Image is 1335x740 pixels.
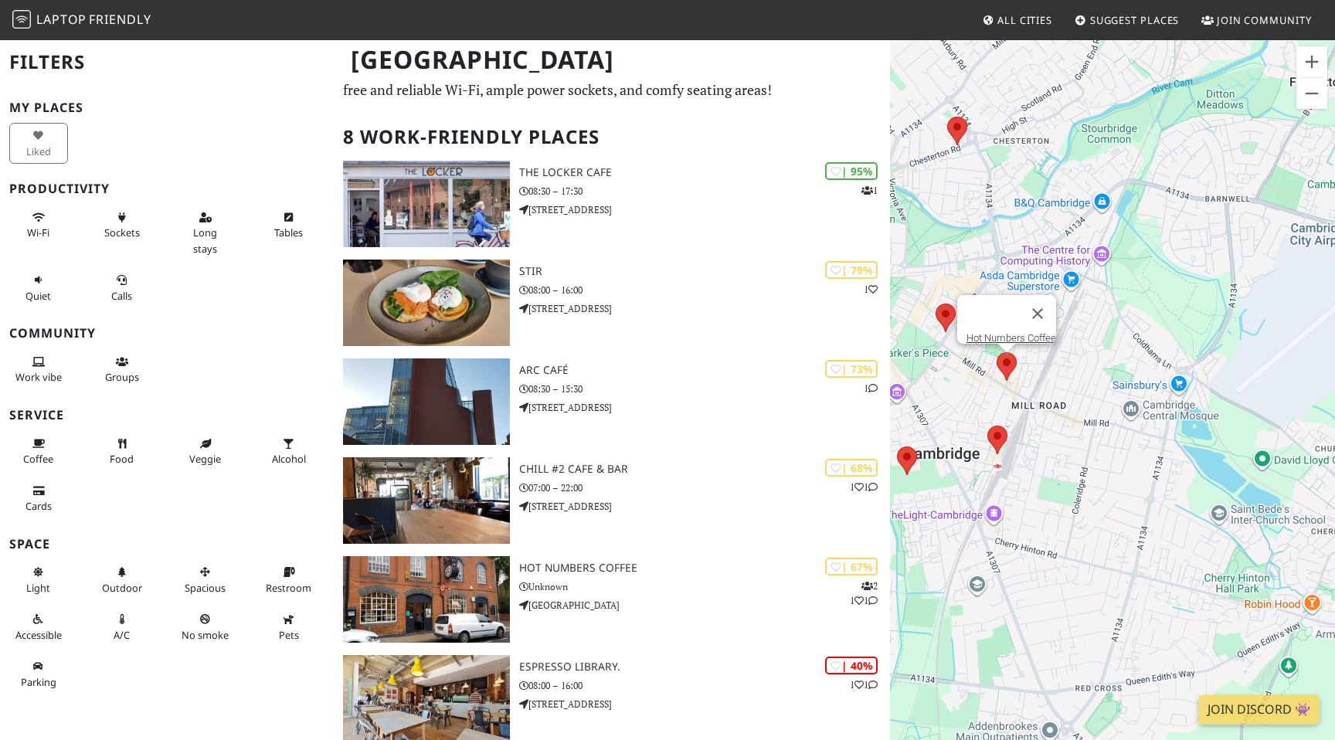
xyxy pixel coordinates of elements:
[12,10,31,29] img: LaptopFriendly
[334,358,890,445] a: ARC Café | 73% 1 ARC Café 08:30 – 15:30 [STREET_ADDRESS]
[176,606,235,647] button: No smoke
[25,499,52,513] span: Credit cards
[519,660,890,674] h3: Espresso Library.
[343,260,510,346] img: Stir
[825,162,878,180] div: | 95%
[519,499,890,514] p: [STREET_ADDRESS]
[21,675,56,689] span: Parking
[519,678,890,693] p: 08:00 – 16:00
[189,452,221,466] span: Veggie
[260,559,318,600] button: Restroom
[1296,46,1327,77] button: Zoom in
[9,408,324,423] h3: Service
[93,431,151,472] button: Food
[1217,13,1312,27] span: Join Community
[334,260,890,346] a: Stir | 79% 1 Stir 08:00 – 16:00 [STREET_ADDRESS]
[9,205,68,246] button: Wi-Fi
[519,184,890,199] p: 08:30 – 17:30
[334,457,890,544] a: Chill #2 Cafe & Bar | 68% 11 Chill #2 Cafe & Bar 07:00 – 22:00 [STREET_ADDRESS]
[519,579,890,594] p: Unknown
[519,382,890,396] p: 08:30 – 15:30
[260,431,318,472] button: Alcohol
[825,459,878,477] div: | 68%
[111,289,132,303] span: Video/audio calls
[519,562,890,575] h3: Hot Numbers Coffee
[193,226,217,255] span: Long stays
[343,556,510,643] img: Hot Numbers Coffee
[825,558,878,575] div: | 67%
[519,301,890,316] p: [STREET_ADDRESS]
[9,431,68,472] button: Coffee
[519,480,890,495] p: 07:00 – 22:00
[26,581,50,595] span: Natural light
[997,13,1052,27] span: All Cities
[1019,295,1056,332] button: Close
[519,265,890,278] h3: Stir
[182,628,229,642] span: Smoke free
[519,364,890,377] h3: ARC Café
[23,452,53,466] span: Coffee
[9,39,324,86] h2: Filters
[1296,78,1327,109] button: Zoom out
[850,579,878,608] p: 2 1 1
[519,283,890,297] p: 08:00 – 16:00
[25,289,51,303] span: Quiet
[519,202,890,217] p: [STREET_ADDRESS]
[274,226,303,239] span: Work-friendly tables
[93,349,151,390] button: Groups
[102,581,142,595] span: Outdoor area
[15,628,62,642] span: Accessible
[176,431,235,472] button: Veggie
[176,559,235,600] button: Spacious
[105,370,139,384] span: Group tables
[850,677,878,692] p: 1 1
[260,205,318,246] button: Tables
[1090,13,1180,27] span: Suggest Places
[1068,6,1186,34] a: Suggest Places
[9,182,324,196] h3: Productivity
[850,480,878,494] p: 1 1
[279,628,299,642] span: Pet friendly
[27,226,49,239] span: Stable Wi-Fi
[110,452,134,466] span: Food
[864,381,878,395] p: 1
[976,6,1058,34] a: All Cities
[15,370,62,384] span: People working
[89,11,151,28] span: Friendly
[519,463,890,476] h3: Chill #2 Cafe & Bar
[9,537,324,552] h3: Space
[343,114,881,161] h2: 8 Work-Friendly Places
[93,205,151,246] button: Sockets
[825,261,878,279] div: | 79%
[519,166,890,179] h3: The Locker Cafe
[343,161,510,247] img: The Locker Cafe
[861,183,878,198] p: 1
[176,205,235,261] button: Long stays
[93,606,151,647] button: A/C
[343,457,510,544] img: Chill #2 Cafe & Bar
[864,282,878,297] p: 1
[9,349,68,390] button: Work vibe
[12,7,151,34] a: LaptopFriendly LaptopFriendly
[9,559,68,600] button: Light
[519,598,890,613] p: [GEOGRAPHIC_DATA]
[338,39,887,81] h1: [GEOGRAPHIC_DATA]
[266,581,311,595] span: Restroom
[519,400,890,415] p: [STREET_ADDRESS]
[9,267,68,308] button: Quiet
[825,657,878,674] div: | 40%
[36,11,87,28] span: Laptop
[825,360,878,378] div: | 73%
[93,267,151,308] button: Calls
[966,332,1056,344] a: Hot Numbers Coffee
[9,653,68,694] button: Parking
[1195,6,1318,34] a: Join Community
[334,556,890,643] a: Hot Numbers Coffee | 67% 211 Hot Numbers Coffee Unknown [GEOGRAPHIC_DATA]
[9,326,324,341] h3: Community
[519,697,890,711] p: [STREET_ADDRESS]
[185,581,226,595] span: Spacious
[343,358,510,445] img: ARC Café
[104,226,140,239] span: Power sockets
[114,628,130,642] span: Air conditioned
[272,452,306,466] span: Alcohol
